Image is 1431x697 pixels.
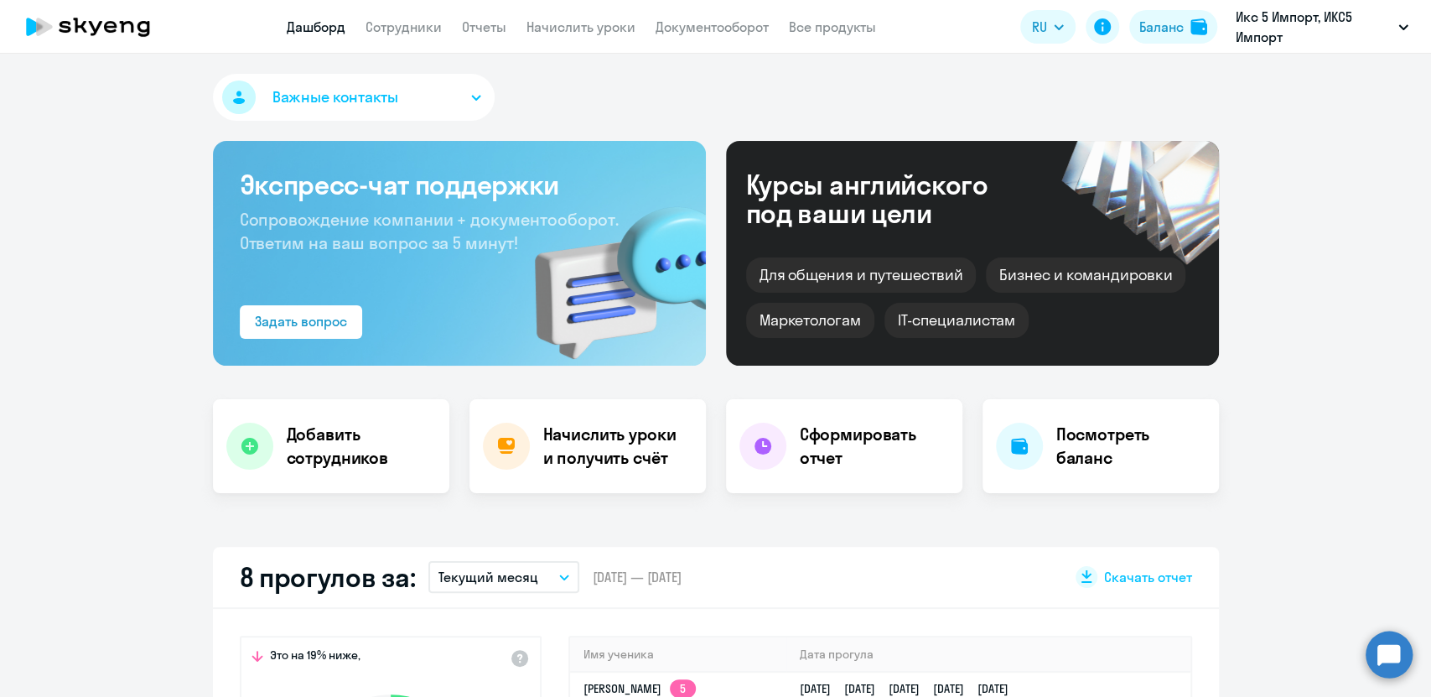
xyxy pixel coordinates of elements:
[287,423,436,470] h4: Добавить сотрудников
[1020,10,1076,44] button: RU
[746,303,874,338] div: Маркетологам
[746,170,1033,227] div: Курсы английского под ваши цели
[240,560,416,594] h2: 8 прогулов за:
[884,303,1029,338] div: IT-специалистам
[287,18,345,35] a: Дашборд
[511,177,706,366] img: bg-img
[270,648,360,668] span: Это на 19% ниже,
[656,18,769,35] a: Документооборот
[570,637,786,672] th: Имя ученика
[1056,423,1205,470] h4: Посмотреть баланс
[255,311,347,331] div: Задать вопрос
[240,305,362,339] button: Задать вопрос
[1139,17,1184,37] div: Баланс
[1190,18,1207,35] img: balance
[800,681,1022,696] a: [DATE][DATE][DATE][DATE][DATE]
[526,18,635,35] a: Начислить уроки
[583,681,696,696] a: [PERSON_NAME]5
[462,18,506,35] a: Отчеты
[428,561,579,593] button: Текущий месяц
[1236,7,1392,47] p: Икс 5 Импорт, ИКС5 Импорт
[240,209,619,253] span: Сопровождение компании + документооборот. Ответим на ваш вопрос за 5 минут!
[240,168,679,201] h3: Экспресс-чат поддержки
[786,637,1190,672] th: Дата прогула
[543,423,689,470] h4: Начислить уроки и получить счёт
[1227,7,1417,47] button: Икс 5 Импорт, ИКС5 Импорт
[986,257,1185,293] div: Бизнес и командировки
[800,423,949,470] h4: Сформировать отчет
[366,18,442,35] a: Сотрудники
[272,86,398,108] span: Важные контакты
[1032,17,1047,37] span: RU
[789,18,876,35] a: Все продукты
[213,74,495,121] button: Важные контакты
[593,568,682,586] span: [DATE] — [DATE]
[438,567,538,587] p: Текущий месяц
[1129,10,1217,44] button: Балансbalance
[1104,568,1192,586] span: Скачать отчет
[746,257,977,293] div: Для общения и путешествий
